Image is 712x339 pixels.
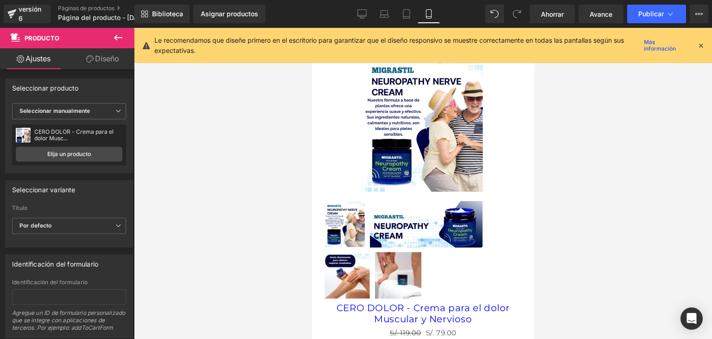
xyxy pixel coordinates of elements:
[640,40,690,51] a: Más información
[51,28,171,165] img: CERO DOLOR - Crema para el dolor Muscular y Nervioso
[578,5,623,23] a: Avance
[34,128,114,142] font: CERO DOLOR - Crema para el dolor Musc...
[12,274,211,297] a: CERO DOLOR - Crema para el dolor Muscular y Nervioso
[644,39,676,52] font: Más información
[4,5,51,23] a: versión 6
[13,173,53,220] img: CERO DOLOR - Crema para el dolor Muscular y Nervioso
[58,173,171,220] img: CERO DOLOR - Crema para el dolor Muscular y Nervioso
[58,5,165,12] a: Páginas de productos
[78,300,109,309] font: S/. 119.00
[13,224,61,274] a: CERO DOLOR - Crema para el dolor Muscular y Nervioso
[12,309,125,331] font: Agregue un ID de formulario personalizado que se integre con aplicaciones de terceros. Por ejempl...
[418,5,440,23] a: Móvil
[541,10,564,18] font: Ahorrar
[58,13,230,21] font: Página del producto - [DATE][PERSON_NAME] 17:06:49
[16,147,122,162] a: Elija un producto
[114,300,145,309] font: S/. 79.00
[19,107,90,114] font: Seleccionar manualmente
[680,307,703,330] div: Abrir Intercom Messenger
[47,150,91,157] font: Elija un producto
[69,48,136,69] a: Diseño
[12,186,76,194] font: Seleccionar variante
[638,10,664,18] font: Publicar
[63,224,112,274] a: CERO DOLOR - Crema para el dolor Muscular y Nervioso
[12,204,27,211] font: Título
[134,5,190,23] a: Nueva Biblioteca
[19,222,52,229] font: Por defecto
[12,279,88,286] font: Identificación del formulario
[58,5,114,12] font: Páginas de productos
[395,5,418,23] a: Tableta
[19,5,41,22] font: versión 6
[590,10,612,18] font: Avance
[351,5,373,23] a: De oficina
[13,224,58,271] img: CERO DOLOR - Crema para el dolor Muscular y Nervioso
[25,54,51,63] font: Ajustes
[485,5,504,23] button: Deshacer
[12,84,79,92] font: Seleccionar producto
[508,5,526,23] button: Rehacer
[16,128,31,143] img: pImage
[373,5,395,23] a: Computadora portátil
[58,173,174,222] a: CERO DOLOR - Crema para el dolor Muscular y Nervioso
[627,5,686,23] button: Publicar
[12,260,98,268] font: Identificación del formulario
[201,10,258,18] font: Asignar productos
[13,173,56,222] a: CERO DOLOR - Crema para el dolor Muscular y Nervioso
[63,224,109,271] img: CERO DOLOR - Crema para el dolor Muscular y Nervioso
[152,10,183,18] font: Biblioteca
[95,54,119,63] font: Diseño
[25,274,198,297] font: CERO DOLOR - Crema para el dolor Muscular y Nervioso
[25,34,59,42] font: Producto
[690,5,708,23] button: Más
[154,36,624,54] font: Le recomendamos que diseñe primero en el escritorio para garantizar que el diseño responsivo se m...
